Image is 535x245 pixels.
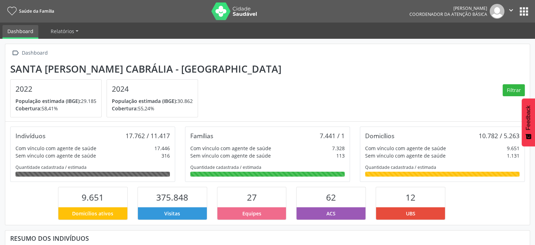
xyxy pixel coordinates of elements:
a: Saúde da Família [5,5,54,17]
span: UBS [406,210,415,217]
div: 9.651 [507,145,520,152]
button: apps [518,5,530,18]
span: 9.651 [82,191,104,203]
span: 27 [247,191,257,203]
button:  [504,4,518,19]
div: Quantidade cadastrada / estimada [365,164,520,170]
span: ACS [326,210,336,217]
div: Santa [PERSON_NAME] Cabrália - [GEOGRAPHIC_DATA] [10,63,281,75]
span: 375.848 [156,191,188,203]
span: Feedback [525,105,531,130]
span: Saúde da Família [19,8,54,14]
span: Relatórios [51,28,74,35]
div: 10.782 / 5.263 [479,132,520,140]
div: Quantidade cadastrada / estimada [190,164,345,170]
img: img [490,4,504,19]
p: 58,41% [15,105,96,112]
span: 12 [406,191,415,203]
button: Feedback - Mostrar pesquisa [522,98,535,146]
div: 113 [336,152,345,159]
div: 7.328 [332,145,345,152]
div: 316 [161,152,170,159]
div: Famílias [190,132,213,140]
div: Sem vínculo com agente de saúde [190,152,271,159]
h4: 2024 [112,85,193,93]
span: Visitas [164,210,180,217]
div: Resumo dos indivíduos [10,234,525,242]
a: Relatórios [46,25,83,37]
span: População estimada (IBGE): [112,98,177,104]
h4: 2022 [15,85,96,93]
div: 1.131 [507,152,520,159]
div: Sem vínculo com agente de saúde [15,152,96,159]
div: 7.441 / 1 [320,132,345,140]
div: Quantidade cadastrada / estimada [15,164,170,170]
span: Cobertura: [112,105,138,112]
span: Domicílios ativos [72,210,113,217]
div: Com vínculo com agente de saúde [15,145,96,152]
span: 62 [326,191,336,203]
span: População estimada (IBGE): [15,98,81,104]
p: 29.185 [15,97,96,105]
p: 30.862 [112,97,193,105]
div: 17.446 [154,145,170,152]
div: 17.762 / 11.417 [126,132,170,140]
span: Cobertura: [15,105,42,112]
i:  [507,6,515,14]
a:  Dashboard [10,48,49,58]
div: Com vínculo com agente de saúde [365,145,446,152]
div: Domicílios [365,132,394,140]
span: Coordenador da Atenção Básica [409,11,487,17]
div: Indivíduos [15,132,45,140]
div: Sem vínculo com agente de saúde [365,152,446,159]
span: Equipes [242,210,261,217]
i:  [10,48,20,58]
a: Dashboard [2,25,38,39]
div: Com vínculo com agente de saúde [190,145,271,152]
div: [PERSON_NAME] [409,5,487,11]
button: Filtrar [503,84,525,96]
p: 55,24% [112,105,193,112]
div: Dashboard [20,48,49,58]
